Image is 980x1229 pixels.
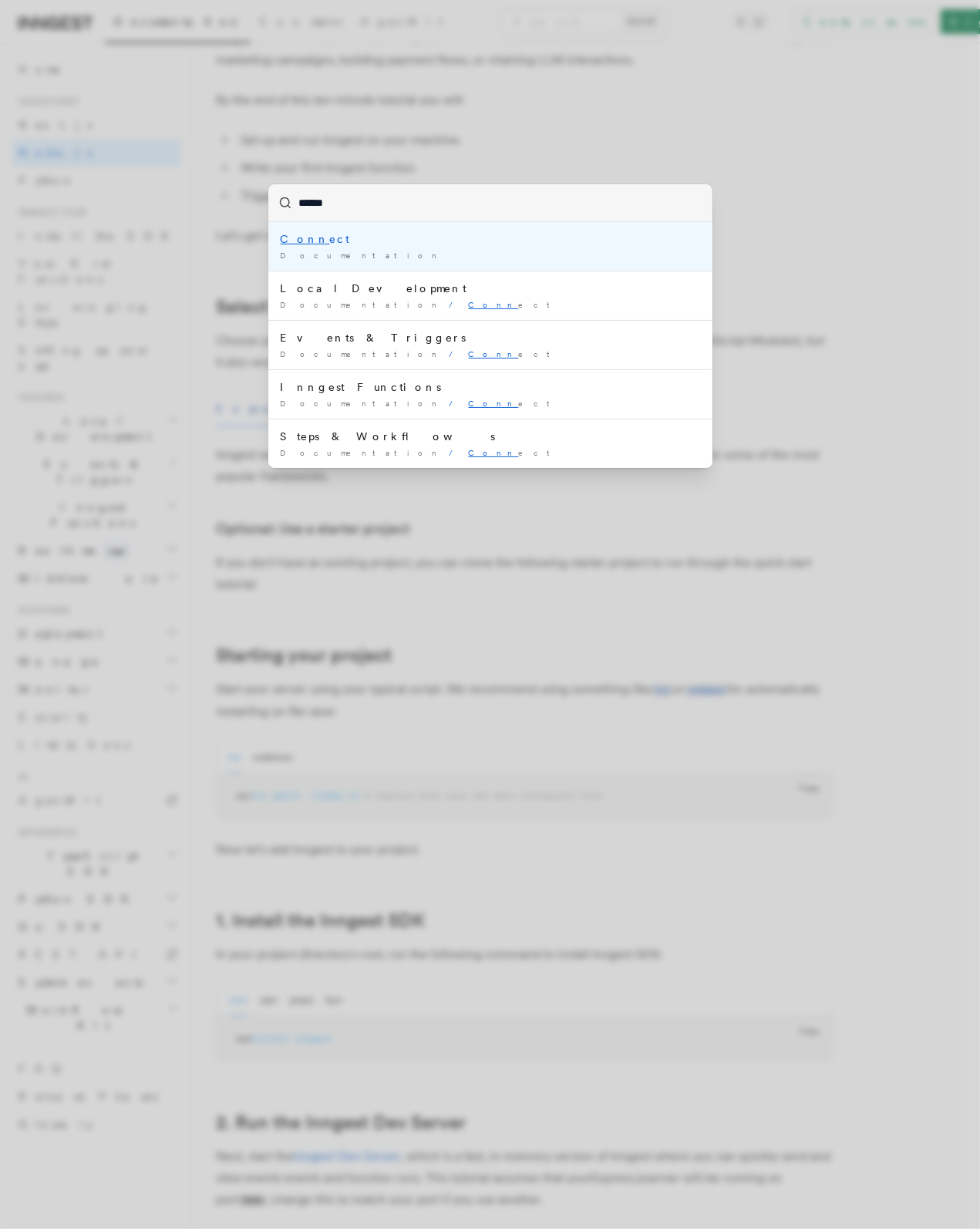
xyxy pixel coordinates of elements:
span: / [450,448,463,457]
span: Documentation [281,399,443,408]
span: Documentation [281,300,443,309]
mark: Conn [281,233,330,245]
mark: Conn [469,399,519,408]
div: ect [281,231,700,247]
span: ect [469,349,561,359]
span: ect [469,300,561,309]
mark: Conn [469,349,519,359]
span: ect [469,448,561,457]
div: Events & Triggers [281,330,700,345]
div: Steps & Workflows [281,429,700,444]
span: Documentation [281,251,443,260]
span: Documentation [281,349,443,359]
span: / [450,300,463,309]
mark: Conn [469,448,519,457]
span: Documentation [281,448,443,457]
span: ect [469,399,561,408]
div: Local Development [281,281,700,296]
mark: Conn [469,300,519,309]
span: / [450,349,463,359]
div: Inngest Functions [281,379,700,395]
span: / [450,399,463,408]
